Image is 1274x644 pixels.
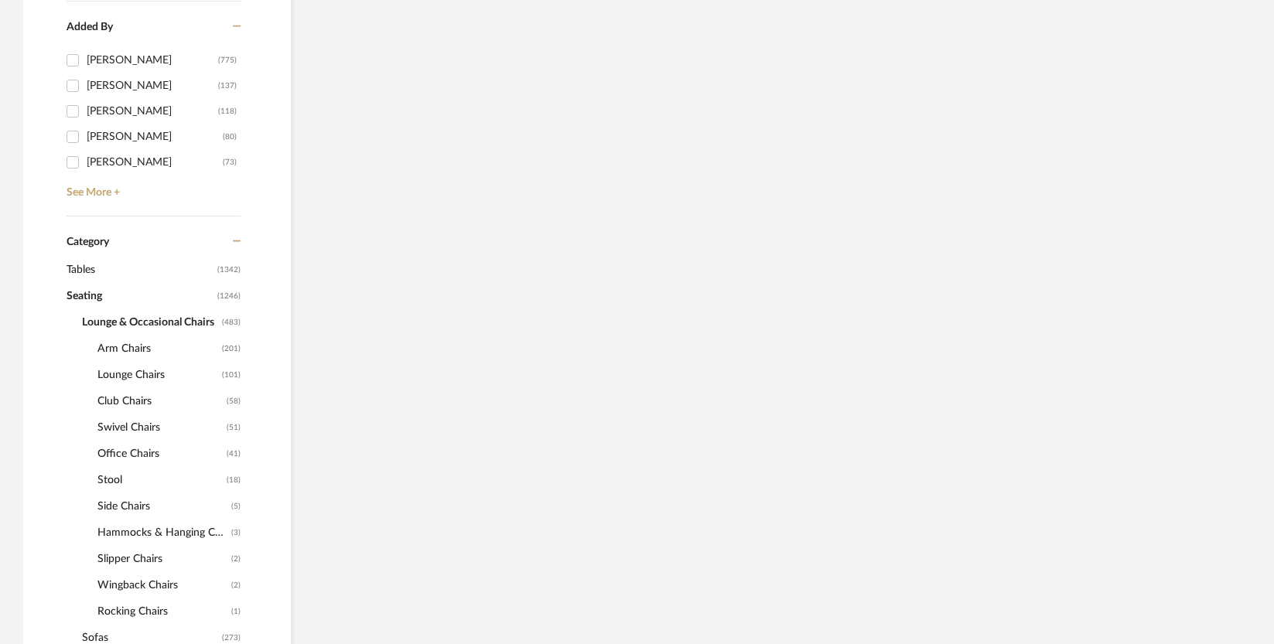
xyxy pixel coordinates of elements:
[227,389,241,414] span: (58)
[231,599,241,624] span: (1)
[223,150,237,175] div: (73)
[222,363,241,387] span: (101)
[231,520,241,545] span: (3)
[87,99,218,124] div: [PERSON_NAME]
[97,388,223,414] span: Club Chairs
[231,573,241,598] span: (2)
[67,257,213,283] span: Tables
[97,546,227,572] span: Slipper Chairs
[217,257,241,282] span: (1342)
[227,441,241,466] span: (41)
[87,150,223,175] div: [PERSON_NAME]
[97,441,223,467] span: Office Chairs
[67,22,113,32] span: Added By
[218,48,237,73] div: (775)
[227,468,241,492] span: (18)
[97,598,227,625] span: Rocking Chairs
[97,336,218,362] span: Arm Chairs
[222,310,241,335] span: (483)
[97,467,223,493] span: Stool
[218,99,237,124] div: (118)
[97,493,227,520] span: Side Chairs
[231,547,241,571] span: (2)
[217,284,241,308] span: (1246)
[231,494,241,519] span: (5)
[97,414,223,441] span: Swivel Chairs
[97,520,227,546] span: Hammocks & Hanging Chairs
[227,415,241,440] span: (51)
[222,336,241,361] span: (201)
[223,124,237,149] div: (80)
[87,124,223,149] div: [PERSON_NAME]
[63,175,241,199] a: See More +
[87,48,218,73] div: [PERSON_NAME]
[67,236,109,249] span: Category
[97,362,218,388] span: Lounge Chairs
[82,309,218,336] span: Lounge & Occasional Chairs
[97,572,227,598] span: Wingback Chairs
[87,73,218,98] div: [PERSON_NAME]
[67,283,213,309] span: Seating
[218,73,237,98] div: (137)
